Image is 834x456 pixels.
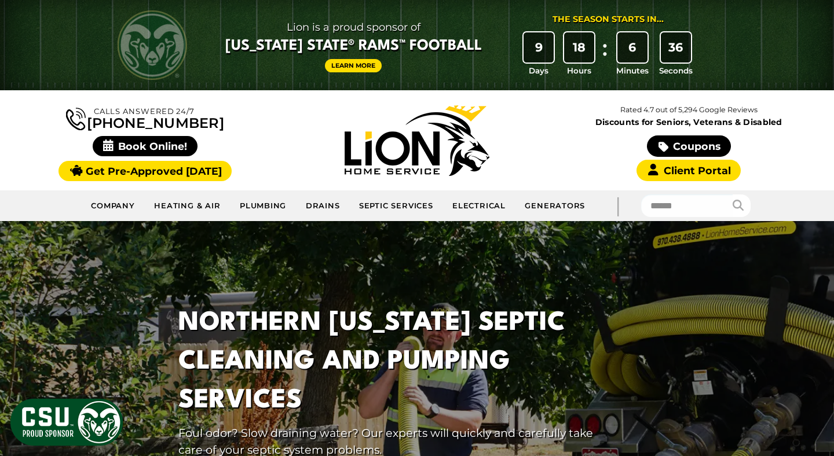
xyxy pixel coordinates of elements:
a: Coupons [647,135,730,157]
div: 18 [564,32,594,62]
a: Get Pre-Approved [DATE] [58,161,232,181]
span: Seconds [659,65,693,76]
a: [PHONE_NUMBER] [66,105,224,130]
div: | [595,190,641,221]
span: Discounts for Seniors, Veterans & Disabled [555,118,822,126]
p: Rated 4.7 out of 5,294 Google Reviews [553,104,825,116]
a: Client Portal [637,160,741,181]
a: Company [82,194,145,218]
a: Plumbing [231,194,297,218]
a: Heating & Air [145,194,231,218]
div: The Season Starts in... [553,13,664,26]
span: [US_STATE] State® Rams™ Football [225,36,482,56]
a: Electrical [443,194,515,218]
span: Days [529,65,548,76]
a: Septic Services [350,194,443,218]
a: Learn More [325,59,382,72]
div: 9 [524,32,554,62]
img: CSU Rams logo [118,10,187,80]
div: 36 [661,32,691,62]
a: Drains [296,194,349,218]
a: Generators [515,194,594,218]
h1: Northern [US_STATE] Septic Cleaning And Pumping Services [178,304,600,421]
div: : [599,32,611,77]
span: Hours [567,65,591,76]
span: Book Online! [93,136,197,156]
span: Minutes [616,65,649,76]
img: CSU Sponsor Badge [9,397,125,447]
img: Lion Home Service [345,105,489,176]
span: Lion is a proud sponsor of [225,18,482,36]
div: 6 [617,32,648,62]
